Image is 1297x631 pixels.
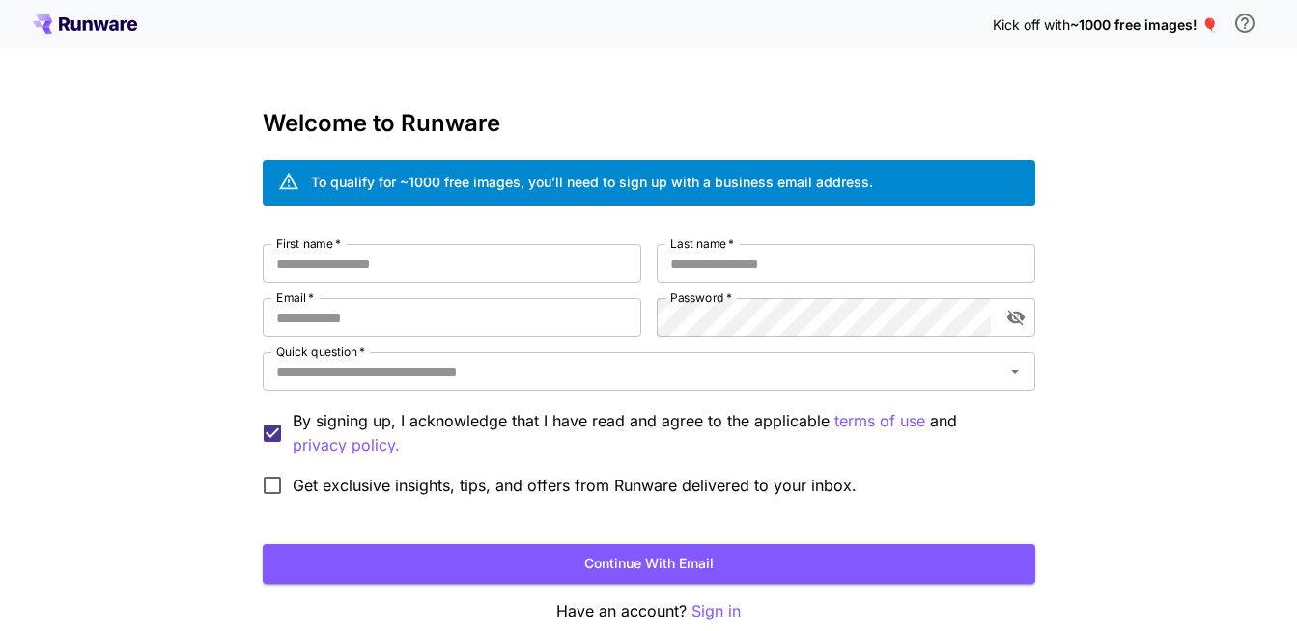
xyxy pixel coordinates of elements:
[263,544,1035,584] button: Continue with email
[834,409,925,433] p: terms of use
[691,599,741,623] button: Sign in
[263,599,1035,623] p: Have an account?
[293,433,400,457] button: By signing up, I acknowledge that I have read and agree to the applicable terms of use and
[276,289,314,306] label: Email
[1226,4,1264,42] button: In order to qualify for free credit, you need to sign up with a business email address and click ...
[670,235,734,252] label: Last name
[276,235,341,252] label: First name
[1001,358,1029,385] button: Open
[293,433,400,457] p: privacy policy.
[311,172,873,192] div: To qualify for ~1000 free images, you’ll need to sign up with a business email address.
[263,110,1035,137] h3: Welcome to Runware
[293,474,857,497] span: Get exclusive insights, tips, and offers from Runware delivered to your inbox.
[834,409,925,433] button: By signing up, I acknowledge that I have read and agree to the applicable and privacy policy.
[670,289,732,306] label: Password
[999,300,1033,335] button: toggle password visibility
[993,16,1070,33] span: Kick off with
[293,409,1020,457] p: By signing up, I acknowledge that I have read and agree to the applicable and
[1070,16,1218,33] span: ~1000 free images! 🎈
[276,343,365,360] label: Quick question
